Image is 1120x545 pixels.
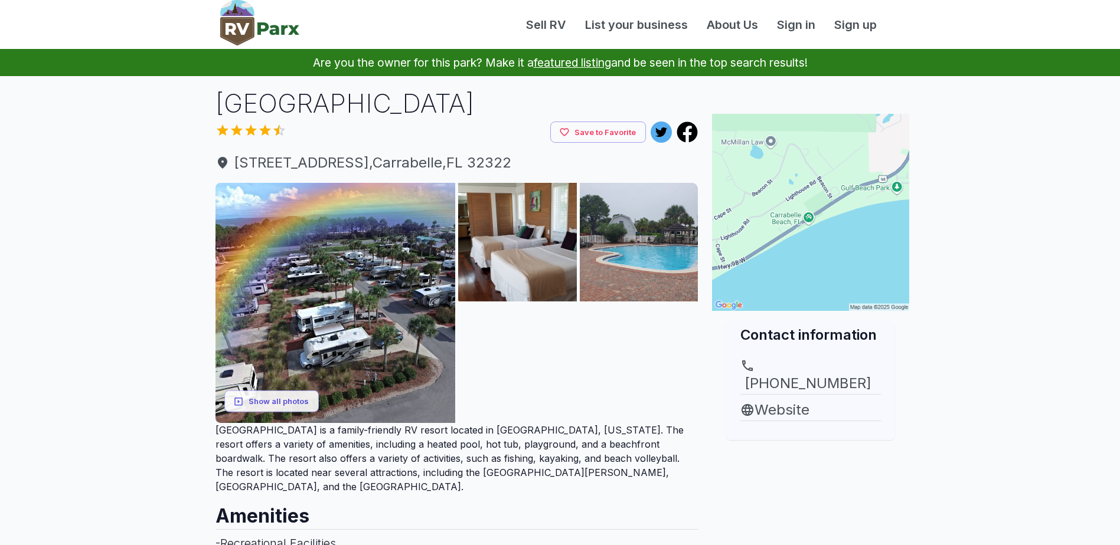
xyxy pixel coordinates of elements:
[215,86,698,122] h1: [GEOGRAPHIC_DATA]
[697,16,768,34] a: About Us
[534,55,611,70] a: featured listing
[215,152,698,173] span: [STREET_ADDRESS] , Carrabelle , FL 32322
[550,122,646,143] button: Save to Favorite
[825,16,886,34] a: Sign up
[580,304,698,423] img: AAcXr8rwg50k8Fj6M0DBSPvs701uNdWnq8xABIcSwPA1RsWii8t2kGsqSTn3Lwu_Ub8iGyKcpolmXEZHNnAM9xXwTMhPvhjH7...
[576,16,697,34] a: List your business
[14,49,1106,76] p: Are you the owner for this park? Make it a and be seen in the top search results!
[215,152,698,173] a: [STREET_ADDRESS],Carrabelle,FL 32322
[224,390,319,412] button: Show all photos
[458,304,577,423] img: AAcXr8ozLzzhnPPr-mjd_bqjdFO7bqY2YxcZgbNt5TYwM_H1uLAeLZwY_tiL4H83mppcaHJsuAmA5S-lb7RZbFExS4F7q6qP-...
[215,494,698,529] h2: Amenities
[215,183,456,423] img: AAcXr8pujDefJC3jrt3KS9NrQdXROTStyGSSJA7ABpy9FHgjK4VVKAK_M7X1kkO_TnEixIOTgEzKwgaVd_V0HyD4NiDc5z9jS...
[215,423,698,494] p: [GEOGRAPHIC_DATA] is a family-friendly RV resort located in [GEOGRAPHIC_DATA], [US_STATE]. The re...
[712,114,909,311] img: Map for Carrabelle Beach RV Resort
[458,183,577,301] img: AAcXr8oLtwlw9mi0eE_afs-AvP1_87KkATqGL7Nkt6BfyNzZvDSSBPUjgeM0wzphkXylAfVlfh9UDca9qrwj6qLGIjCXvrZy7...
[740,325,881,344] h2: Contact information
[517,16,576,34] a: Sell RV
[580,183,698,301] img: AAcXr8r48X3Mnft_8yQqVOFEzBXWVT0bZ7BBil3FdHm6aqr8TpGq6_uKwLbgX_sRdEJeR4Hhe4v-ZSd23ppfUAB69NK641IUH...
[768,16,825,34] a: Sign in
[740,399,881,421] a: Website
[740,359,881,394] a: [PHONE_NUMBER]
